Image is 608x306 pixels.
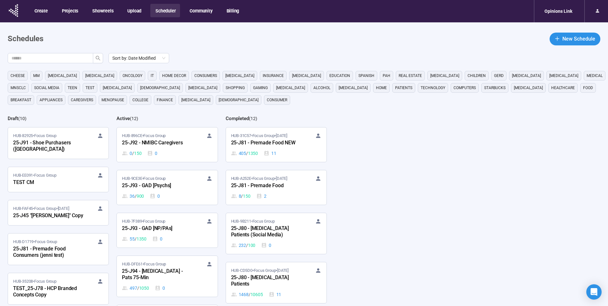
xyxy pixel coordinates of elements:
[231,150,258,157] div: 405
[8,200,109,225] a: HUB-FAF45•Focus Group•[DATE]25-J45 "[PERSON_NAME]" Copy
[551,85,575,91] span: healthcare
[8,116,18,121] h2: Draft
[358,73,374,79] span: Spanish
[231,291,263,298] div: 1468
[339,85,368,91] span: [MEDICAL_DATA]
[112,53,165,63] span: Sort by: Date Modified
[117,213,217,248] a: HUB-7F389•Focus Group25-J93 - GAD [NP/PAs]55 / 13500
[122,261,166,267] span: HUB-DFE61 • Focus Group
[147,150,157,157] div: 0
[484,85,506,91] span: starbucks
[11,85,26,91] span: mnsclc
[117,256,217,297] a: HUB-DFE61•Focus Group25-J94 - [MEDICAL_DATA] - Pats 75-Min497 / 10500
[226,116,249,121] h2: Completed
[251,291,263,298] span: 10605
[13,179,83,187] div: TEST CM
[151,73,154,79] span: it
[226,170,327,205] a: HUB-A252E•Focus Group•[DATE]25-J81 - Premade Food8 / 1502
[137,235,146,242] span: 1350
[430,73,459,79] span: [MEDICAL_DATA]
[132,150,134,157] span: /
[376,85,387,91] span: home
[249,291,251,298] span: /
[122,225,192,233] div: 25-J93 - GAD [NP/PAs]
[162,73,186,79] span: home decor
[231,242,256,249] div: 232
[221,4,244,17] button: Billing
[555,36,560,41] span: plus
[34,85,59,91] span: social media
[130,116,138,121] span: ( 12 )
[512,73,541,79] span: [MEDICAL_DATA]
[256,193,266,200] div: 2
[122,182,192,190] div: 25-J93 - GAD [Psychs]
[587,73,603,79] span: medical
[231,175,287,182] span: HUB-A252E • Focus Group •
[253,85,268,91] span: gaming
[383,73,390,79] span: PAH
[87,4,118,17] button: Showreels
[226,85,245,91] span: shopping
[277,268,289,273] time: [DATE]
[68,85,77,91] span: Teen
[313,85,330,91] span: alcohol
[122,139,192,147] div: 25-J92 - NMIBC Caregivers
[226,127,327,162] a: HUB-31C57•Focus Group•[DATE]25-J81 - Premade Food NEW405 / 135011
[246,242,248,249] span: /
[13,278,56,285] span: HUB-35208 • Focus Group
[263,73,284,79] span: Insurance
[155,285,165,292] div: 0
[454,85,476,91] span: computers
[123,73,142,79] span: oncology
[40,97,63,103] span: appliances
[122,267,192,282] div: 25-J94 - [MEDICAL_DATA] - Pats 75-Min
[140,85,180,91] span: [DEMOGRAPHIC_DATA]
[264,150,276,157] div: 11
[549,73,578,79] span: [MEDICAL_DATA]
[583,85,593,91] span: Food
[399,73,422,79] span: real estate
[231,274,301,288] div: 25-J80 - [MEDICAL_DATA] Patients
[550,33,600,45] button: plusNew Schedule
[269,291,281,298] div: 11
[11,73,25,79] span: cheese
[13,285,83,299] div: TEST_25-J78 - HCP Branded Concepts Copy
[13,212,83,220] div: 25-J45 "[PERSON_NAME]" Copy
[231,193,251,200] div: 8
[157,97,173,103] span: finance
[181,97,210,103] span: [MEDICAL_DATA]
[231,225,301,239] div: 25-J80 - [MEDICAL_DATA] Patients (Social Media)
[261,242,271,249] div: 0
[18,116,26,121] span: ( 10 )
[85,73,114,79] span: [MEDICAL_DATA]
[248,150,258,157] span: 1350
[246,150,248,157] span: /
[231,182,301,190] div: 25-J81 - Premade Food
[117,127,217,162] a: HUB-896CE•Focus Group25-J92 - NMIBC Caregivers0 / 1500
[8,127,109,159] a: HUB-82925•Focus Group25-J91 - Shoe Purchasers ([GEOGRAPHIC_DATA])
[231,133,287,139] span: HUB-31C57 • Focus Group •
[468,73,486,79] span: children
[231,139,301,147] div: 25-J81 - Premade Food NEW
[514,85,543,91] span: [MEDICAL_DATA]
[135,235,137,242] span: /
[13,139,83,154] div: 25-J91 - Shoe Purchasers ([GEOGRAPHIC_DATA])
[562,35,595,43] span: New Schedule
[122,175,166,182] span: HUB-9CE3E • Focus Group
[329,73,350,79] span: education
[122,193,144,200] div: 36
[150,193,160,200] div: 0
[134,150,141,157] span: 150
[122,150,141,157] div: 0
[48,73,77,79] span: [MEDICAL_DATA]
[276,133,287,138] time: [DATE]
[494,73,504,79] span: GERD
[219,97,259,103] span: [DEMOGRAPHIC_DATA]
[137,285,139,292] span: /
[188,85,217,91] span: [MEDICAL_DATA]
[137,193,144,200] span: 900
[292,73,321,79] span: [MEDICAL_DATA]
[8,233,109,265] a: HUB-D1719•Focus Group25-J81 - Premade Food Consumers (jenni test)
[8,167,109,192] a: HUB-EE091•Focus GroupTEST CM
[184,4,217,17] button: Community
